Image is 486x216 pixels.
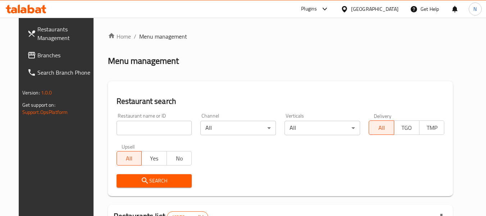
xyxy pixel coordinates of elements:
[22,47,100,64] a: Branches
[37,25,94,42] span: Restaurants Management
[22,88,40,97] span: Version:
[473,5,477,13] span: N
[37,51,94,59] span: Branches
[145,153,164,164] span: Yes
[37,68,94,77] span: Search Branch Phone
[117,121,192,135] input: Search for restaurant name or ID..
[117,151,142,166] button: All
[120,153,139,164] span: All
[301,5,317,13] div: Plugins
[117,174,192,188] button: Search
[108,32,131,41] a: Home
[122,144,135,149] label: Upsell
[41,88,52,97] span: 1.0.0
[167,151,192,166] button: No
[397,123,417,133] span: TGO
[374,113,392,118] label: Delivery
[372,123,391,133] span: All
[285,121,360,135] div: All
[200,121,276,135] div: All
[108,55,179,67] h2: Menu management
[22,100,55,110] span: Get support on:
[422,123,442,133] span: TMP
[22,107,68,117] a: Support.OpsPlatform
[22,21,100,47] a: Restaurants Management
[117,96,445,107] h2: Restaurant search
[108,32,453,41] nav: breadcrumb
[134,32,136,41] li: /
[139,32,187,41] span: Menu management
[394,120,419,135] button: TGO
[419,120,445,135] button: TMP
[170,153,189,164] span: No
[141,151,167,166] button: Yes
[122,176,186,185] span: Search
[351,5,399,13] div: [GEOGRAPHIC_DATA]
[369,120,394,135] button: All
[22,64,100,81] a: Search Branch Phone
